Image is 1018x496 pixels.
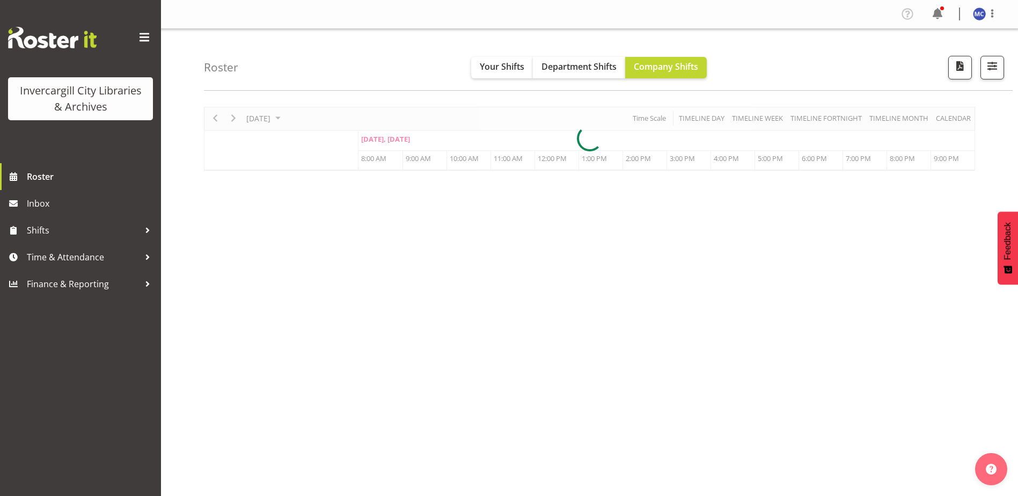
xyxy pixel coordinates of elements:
[8,27,97,48] img: Rosterit website logo
[204,61,238,74] h4: Roster
[986,464,997,475] img: help-xxl-2.png
[533,57,625,78] button: Department Shifts
[27,195,156,211] span: Inbox
[980,56,1004,79] button: Filter Shifts
[625,57,707,78] button: Company Shifts
[948,56,972,79] button: Download a PDF of the roster for the current day
[480,61,524,72] span: Your Shifts
[634,61,698,72] span: Company Shifts
[541,61,617,72] span: Department Shifts
[998,211,1018,285] button: Feedback - Show survey
[973,8,986,20] img: maria-catu11656.jpg
[1003,222,1013,260] span: Feedback
[19,83,142,115] div: Invercargill City Libraries & Archives
[471,57,533,78] button: Your Shifts
[27,249,140,265] span: Time & Attendance
[27,222,140,238] span: Shifts
[27,276,140,292] span: Finance & Reporting
[27,169,156,185] span: Roster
